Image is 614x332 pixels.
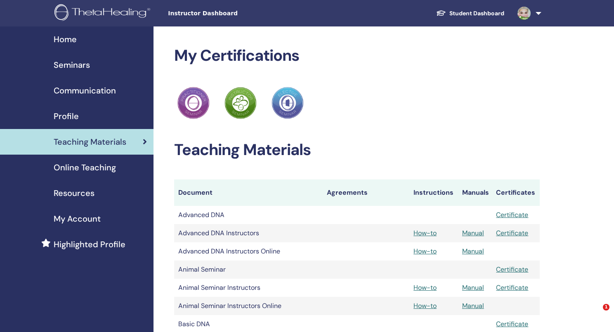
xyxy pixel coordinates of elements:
span: Home [54,33,77,45]
span: Seminars [54,59,90,71]
img: graduation-cap-white.svg [436,10,446,17]
a: Certificate [496,265,528,274]
a: Certificate [496,229,528,237]
img: Practitioner [224,87,257,119]
a: Manual [462,301,484,310]
th: Manuals [458,179,492,206]
th: Agreements [323,179,409,206]
a: How-to [413,247,437,256]
a: Student Dashboard [430,6,511,21]
a: How-to [413,283,437,292]
a: Certificate [496,283,528,292]
iframe: Intercom live chat [586,304,606,324]
a: Certificate [496,210,528,219]
h2: My Certifications [174,46,540,65]
h2: Teaching Materials [174,141,540,160]
span: Teaching Materials [54,136,126,148]
span: Instructor Dashboard [168,9,292,18]
td: Advanced DNA Instructors Online [174,242,323,260]
td: Animal Seminar Instructors [174,279,323,297]
th: Instructions [409,179,458,206]
td: Animal Seminar Instructors Online [174,297,323,315]
img: logo.png [54,4,153,23]
th: Certificates [492,179,540,206]
span: My Account [54,213,101,225]
a: How-to [413,229,437,237]
td: Advanced DNA [174,206,323,224]
span: Resources [54,187,94,199]
span: Highlighted Profile [54,238,125,251]
span: Profile [54,110,79,122]
a: How-to [413,301,437,310]
img: default.jpg [517,7,531,20]
span: Online Teaching [54,161,116,174]
a: Manual [462,229,484,237]
a: Manual [462,247,484,256]
img: Practitioner [272,87,304,119]
a: Certificate [496,320,528,328]
th: Document [174,179,323,206]
td: Animal Seminar [174,260,323,279]
a: Manual [462,283,484,292]
span: Communication [54,84,116,97]
td: Advanced DNA Instructors [174,224,323,242]
img: Practitioner [177,87,210,119]
span: 1 [603,304,609,311]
